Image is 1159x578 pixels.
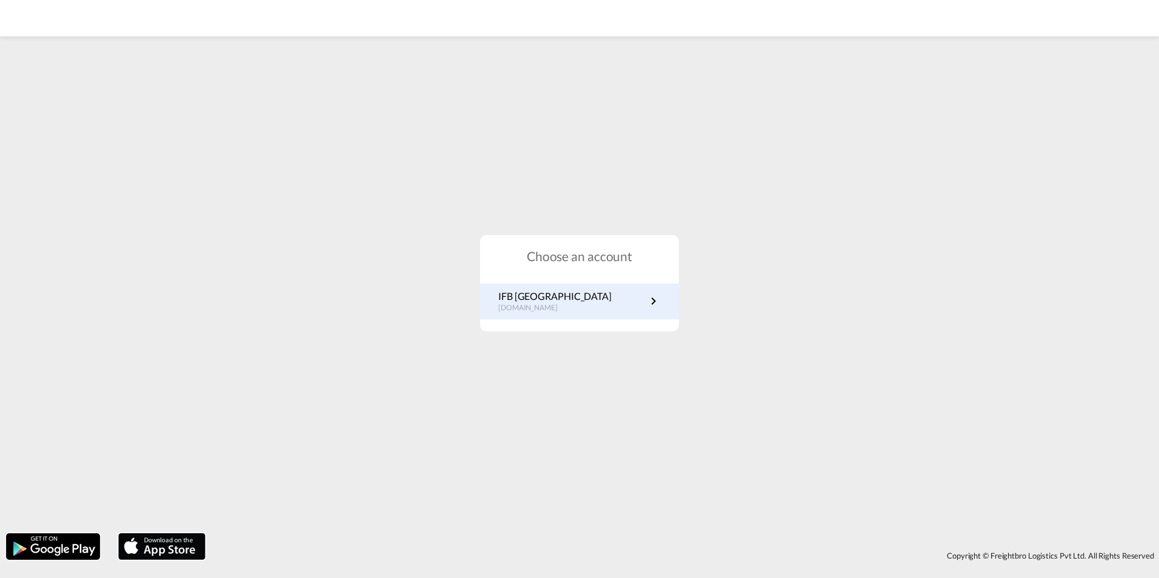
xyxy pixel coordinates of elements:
div: Copyright © Freightbro Logistics Pvt Ltd. All Rights Reserved [212,545,1159,566]
img: google.png [5,532,101,561]
p: [DOMAIN_NAME] [498,303,612,313]
md-icon: icon-chevron-right [646,294,661,308]
img: apple.png [117,532,207,561]
h1: Choose an account [480,247,679,265]
a: IFB [GEOGRAPHIC_DATA][DOMAIN_NAME] [498,290,661,313]
p: IFB [GEOGRAPHIC_DATA] [498,290,612,303]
